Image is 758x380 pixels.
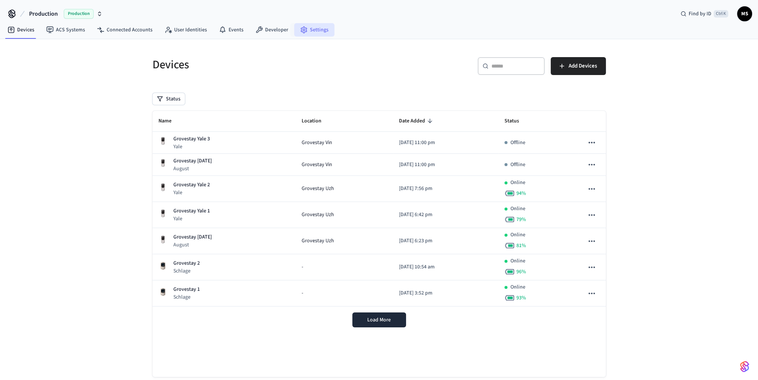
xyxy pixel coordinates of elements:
span: 96 % [516,268,526,275]
p: Yale [173,143,210,150]
p: Yale [173,215,210,222]
a: Events [213,23,249,37]
span: 93 % [516,294,526,302]
p: Offline [510,139,525,147]
span: 79 % [516,216,526,223]
span: Ctrl K [714,10,728,18]
img: Yale Assure Touchscreen Wifi Smart Lock, Satin Nickel, Front [158,159,167,168]
span: Find by ID [689,10,711,18]
p: [DATE] 10:54 am [399,263,493,271]
p: Online [510,205,525,213]
img: SeamLogoGradient.69752ec5.svg [740,361,749,373]
p: Grovestay Yale 2 [173,181,210,189]
table: sticky table [152,111,606,306]
p: [DATE] 3:52 pm [399,289,493,297]
span: 94 % [516,190,526,197]
span: Grovestay Uzh [302,237,334,245]
a: Developer [249,23,294,37]
button: MS [737,6,752,21]
span: - [302,263,303,271]
p: Online [510,257,525,265]
p: Online [510,179,525,187]
a: Settings [294,23,334,37]
p: August [173,165,212,172]
p: Schlage [173,293,200,301]
p: Yale [173,189,210,196]
p: Grovestay [DATE] [173,233,212,241]
p: [DATE] 6:42 pm [399,211,493,219]
span: Grovestay Uzh [302,185,334,193]
span: - [302,289,303,297]
p: Schlage [173,267,200,275]
p: [DATE] 6:23 pm [399,237,493,245]
span: Add Devices [569,61,597,71]
p: Grovestay [DATE] [173,157,212,165]
a: Devices [1,23,40,37]
p: [DATE] 11:00 pm [399,161,493,169]
p: [DATE] 7:56 pm [399,185,493,193]
h5: Devices [152,57,375,72]
a: User Identities [158,23,213,37]
span: Location [302,115,331,127]
p: [DATE] 11:00 pm [399,139,493,147]
button: Add Devices [551,57,606,75]
a: Connected Accounts [91,23,158,37]
p: Grovestay Yale 3 [173,135,210,143]
img: Yale Assure Touchscreen Wifi Smart Lock, Satin Nickel, Front [158,137,167,146]
p: Online [510,283,525,291]
img: Yale Assure Touchscreen Wifi Smart Lock, Satin Nickel, Front [158,235,167,244]
span: Grovestay Vin [302,139,332,147]
p: August [173,241,212,249]
button: Load More [352,312,406,327]
p: Grovestay 1 [173,286,200,293]
p: Grovestay Yale 1 [173,207,210,215]
span: Status [504,115,529,127]
button: Status [152,93,185,105]
p: Online [510,231,525,239]
img: Schlage Sense Smart Deadbolt with Camelot Trim, Front [158,261,167,270]
p: Grovestay 2 [173,259,200,267]
span: Grovestay Vin [302,161,332,169]
div: Find by IDCtrl K [674,7,734,21]
span: Load More [367,316,391,324]
span: Production [64,9,94,19]
a: ACS Systems [40,23,91,37]
img: Yale Assure Touchscreen Wifi Smart Lock, Satin Nickel, Front [158,209,167,218]
span: MS [738,7,751,21]
span: Grovestay Uzh [302,211,334,219]
span: Production [29,9,58,18]
p: Offline [510,161,525,169]
span: Date Added [399,115,435,127]
img: Schlage Sense Smart Deadbolt with Camelot Trim, Front [158,287,167,296]
span: 81 % [516,242,526,249]
img: Yale Assure Touchscreen Wifi Smart Lock, Satin Nickel, Front [158,183,167,192]
span: Name [158,115,181,127]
